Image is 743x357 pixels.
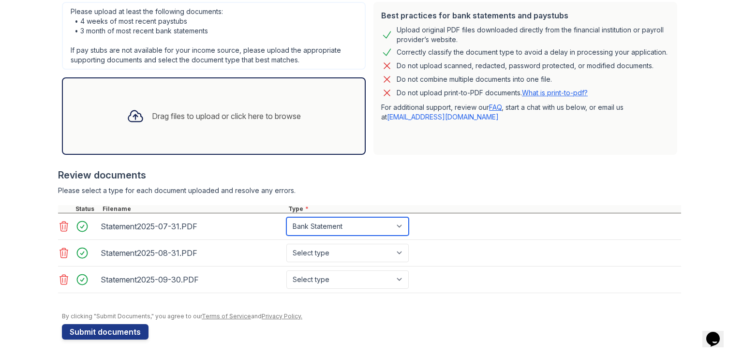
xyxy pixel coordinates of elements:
div: Best practices for bank statements and paystubs [381,10,669,21]
div: Status [74,205,101,213]
div: Please upload at least the following documents: • 4 weeks of most recent paystubs • 3 month of mo... [62,2,366,70]
p: For additional support, review our , start a chat with us below, or email us at [381,103,669,122]
div: Statement2025-09-30.PDF [101,272,282,287]
div: Upload original PDF files downloaded directly from the financial institution or payroll provider’... [397,25,669,45]
div: Do not upload scanned, redacted, password protected, or modified documents. [397,60,654,72]
div: Type [286,205,681,213]
div: Statement2025-07-31.PDF [101,219,282,234]
div: Drag files to upload or click here to browse [152,110,301,122]
iframe: chat widget [702,318,733,347]
a: [EMAIL_ADDRESS][DOMAIN_NAME] [387,113,499,121]
a: What is print-to-pdf? [522,89,588,97]
div: Filename [101,205,286,213]
div: Correctly classify the document type to avoid a delay in processing your application. [397,46,668,58]
div: Please select a type for each document uploaded and resolve any errors. [58,186,681,195]
div: Statement2025-08-31.PDF [101,245,282,261]
div: Review documents [58,168,681,182]
a: Terms of Service [202,312,251,320]
p: Do not upload print-to-PDF documents. [397,88,588,98]
div: Do not combine multiple documents into one file. [397,74,552,85]
a: FAQ [489,103,502,111]
button: Submit documents [62,324,149,340]
div: By clicking "Submit Documents," you agree to our and [62,312,681,320]
a: Privacy Policy. [262,312,302,320]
